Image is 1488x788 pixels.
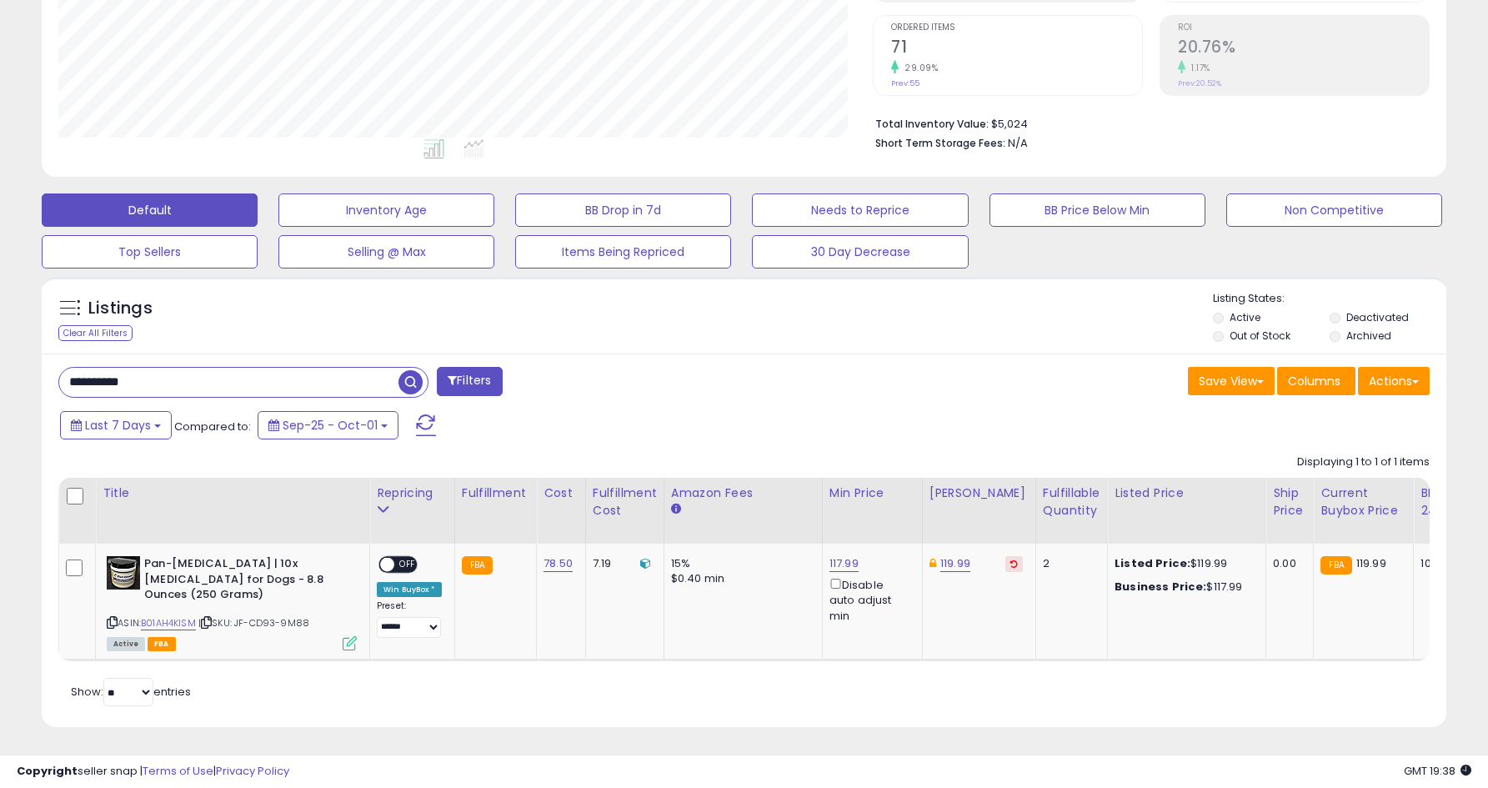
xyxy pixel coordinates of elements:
li: $5,024 [875,113,1417,133]
small: Prev: 55 [891,78,919,88]
button: Items Being Repriced [515,235,731,269]
div: Displaying 1 to 1 of 1 items [1297,454,1430,470]
div: 2 [1043,556,1095,571]
button: Non Competitive [1226,193,1442,227]
small: 1.17% [1185,62,1210,74]
button: Default [42,193,258,227]
div: 7.19 [593,556,651,571]
span: ROI [1178,23,1429,33]
div: BB Share 24h. [1420,484,1481,519]
button: Filters [437,367,502,396]
span: Ordered Items [891,23,1142,33]
div: $119.99 [1115,556,1253,571]
h2: 71 [891,38,1142,60]
div: Current Buybox Price [1320,484,1406,519]
a: Terms of Use [143,763,213,779]
div: Disable auto adjust min [829,575,909,624]
a: 119.99 [940,555,970,572]
span: N/A [1008,135,1028,151]
strong: Copyright [17,763,78,779]
button: Inventory Age [278,193,494,227]
b: Short Term Storage Fees: [875,136,1005,150]
button: Sep-25 - Oct-01 [258,411,398,439]
div: $0.40 min [671,571,809,586]
b: Listed Price: [1115,555,1190,571]
span: Last 7 Days [85,417,151,434]
a: B01AH4KISM [141,616,196,630]
img: 41JX97mRnoL._SL40_.jpg [107,556,140,590]
div: Listed Price [1115,484,1259,502]
div: 0.00 [1273,556,1300,571]
div: Ship Price [1273,484,1306,519]
a: Privacy Policy [216,763,289,779]
span: Compared to: [174,419,251,434]
div: Title [103,484,363,502]
div: Cost [544,484,579,502]
div: ASIN: [107,556,357,649]
button: Top Sellers [42,235,258,269]
span: Show: entries [71,684,191,700]
div: Min Price [829,484,915,502]
div: [PERSON_NAME] [929,484,1029,502]
span: FBA [148,637,176,651]
button: Save View [1188,367,1275,395]
span: Sep-25 - Oct-01 [283,417,378,434]
div: $117.99 [1115,580,1253,595]
div: Clear All Filters [58,325,133,341]
small: Prev: 20.52% [1178,78,1221,88]
button: BB Drop in 7d [515,193,731,227]
button: 30 Day Decrease [752,235,968,269]
h2: 20.76% [1178,38,1429,60]
button: BB Price Below Min [989,193,1205,227]
button: Columns [1277,367,1355,395]
button: Actions [1358,367,1430,395]
button: Selling @ Max [278,235,494,269]
div: 100% [1420,556,1475,571]
b: Business Price: [1115,579,1206,595]
div: 15% [671,556,809,571]
span: 119.99 [1356,555,1386,571]
div: seller snap | | [17,764,289,780]
a: 117.99 [829,555,859,572]
label: Out of Stock [1230,329,1290,343]
small: FBA [462,556,493,575]
p: Listing States: [1213,291,1446,307]
div: Fulfillment Cost [593,484,657,519]
small: 29.09% [899,62,938,74]
span: | SKU: JF-CD93-9M88 [198,616,309,630]
small: FBA [1320,556,1351,575]
div: Win BuyBox * [377,582,442,597]
div: Fulfillable Quantity [1043,484,1100,519]
div: Fulfillment [462,484,529,502]
a: 78.50 [544,555,573,572]
button: Last 7 Days [60,411,172,439]
div: Repricing [377,484,448,502]
label: Active [1230,310,1260,324]
div: Preset: [377,600,442,638]
span: All listings currently available for purchase on Amazon [107,637,145,651]
b: Pan-[MEDICAL_DATA] | 10x [MEDICAL_DATA] for Dogs - 8.8 Ounces (250 Grams) [144,556,347,607]
small: Amazon Fees. [671,502,681,517]
label: Deactivated [1346,310,1409,324]
h5: Listings [88,297,153,320]
span: 2025-10-9 19:38 GMT [1404,763,1471,779]
div: Amazon Fees [671,484,815,502]
label: Archived [1346,329,1391,343]
span: Columns [1288,373,1340,389]
span: OFF [394,558,421,572]
button: Needs to Reprice [752,193,968,227]
b: Total Inventory Value: [875,117,989,131]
